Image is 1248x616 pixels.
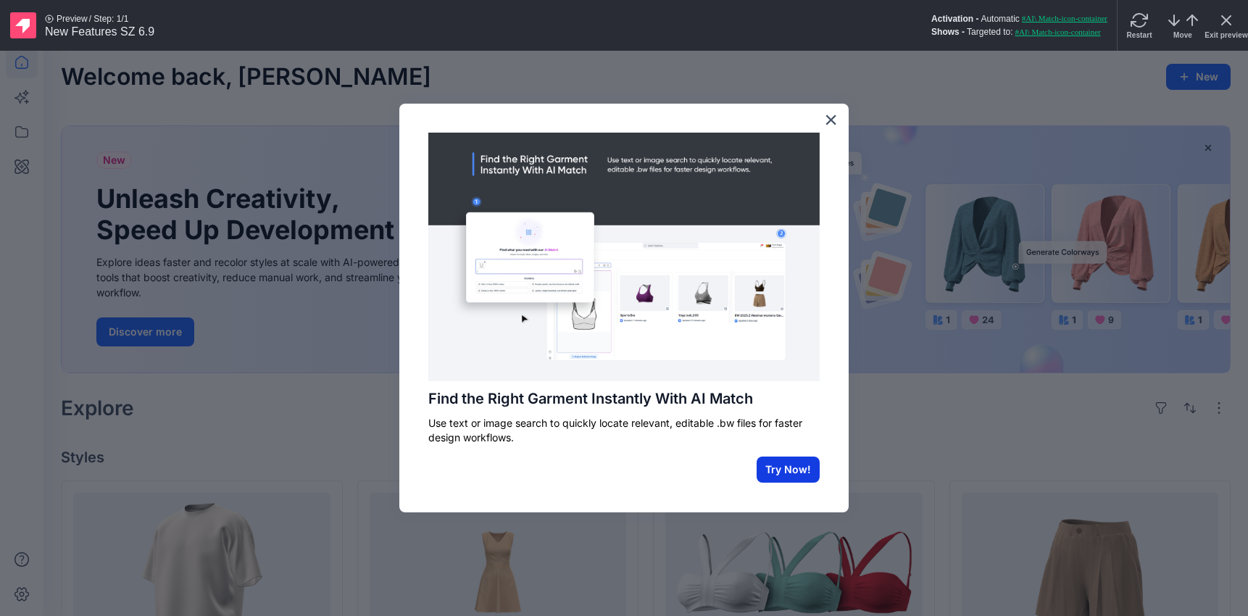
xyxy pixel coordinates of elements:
span: Exit preview [1205,31,1248,40]
svg: x [1218,12,1235,29]
span: New Features SZ 6.9 [45,25,154,38]
button: Close [824,108,838,131]
svg: play [45,14,54,23]
span: Automatic [981,14,1019,23]
strong: Activation - [931,14,978,23]
h2: Find the Right Garment Instantly With AI Match [428,390,820,407]
div: #AI\ Match-icon-container [1022,14,1107,23]
span: Preview [57,12,88,25]
span: Targeted to: [967,28,1012,36]
span: Move [1173,31,1192,40]
p: Use text or image search to quickly locate relevant, editable .bw files for faster design workflows. [428,416,820,444]
button: Try Now! [757,457,820,483]
strong: Shows - [931,28,965,36]
svg: arrow-down [1165,12,1183,29]
svg: refresh-clockwise [1131,12,1148,29]
span: / Step: 1/1 [89,12,129,25]
span: Restart [1126,31,1152,40]
div: #AI\ Match-icon-container [1015,28,1100,37]
svg: arrow-up [1183,12,1201,29]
